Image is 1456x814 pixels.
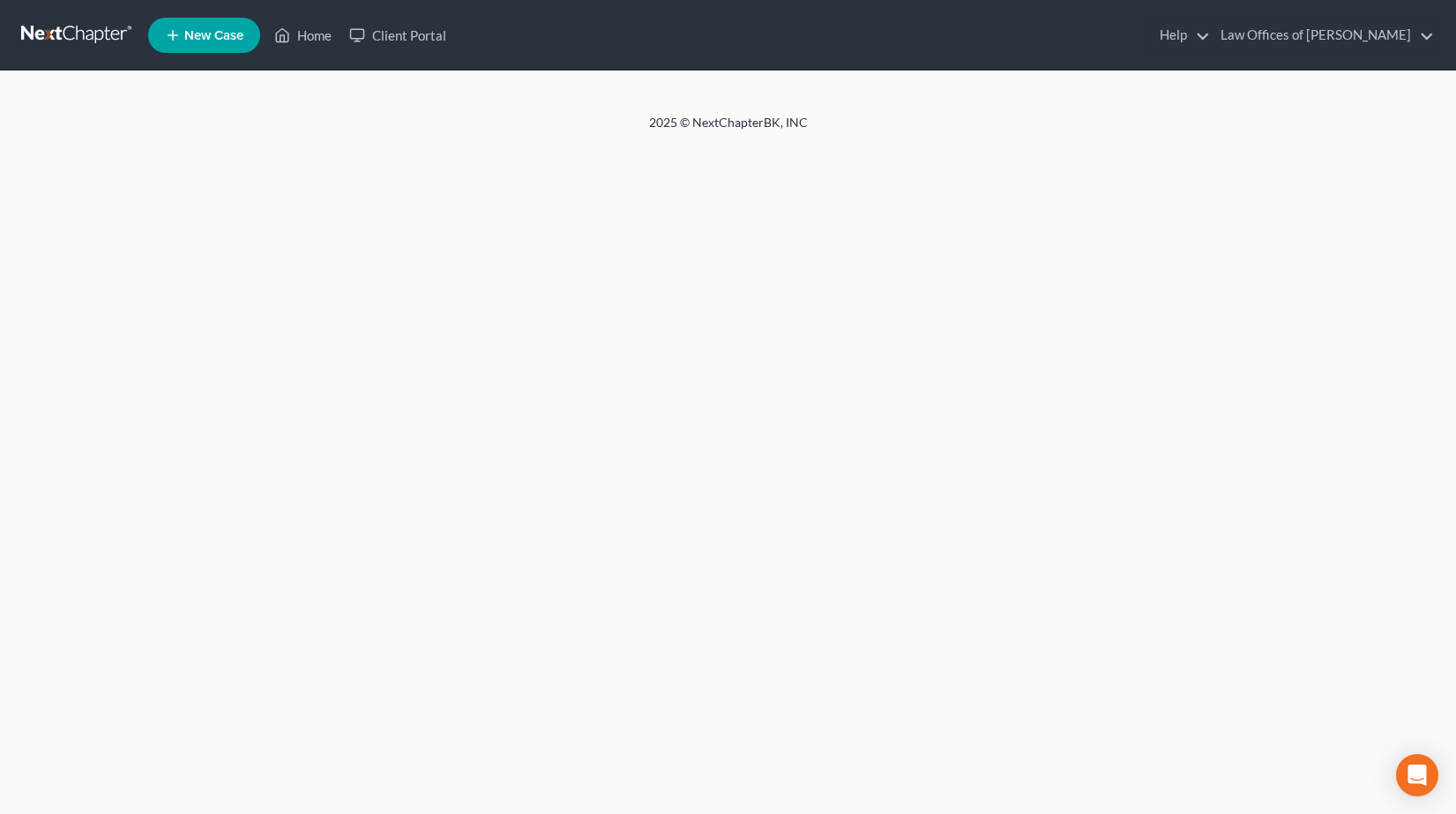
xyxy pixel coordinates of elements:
[1151,19,1210,51] a: Help
[148,18,260,53] new-legal-case-button: New Case
[1396,754,1438,796] div: Open Intercom Messenger
[340,19,455,51] a: Client Portal
[226,114,1231,146] div: 2025 © NextChapterBK, INC
[1212,19,1434,51] a: Law Offices of [PERSON_NAME]
[265,19,340,51] a: Home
